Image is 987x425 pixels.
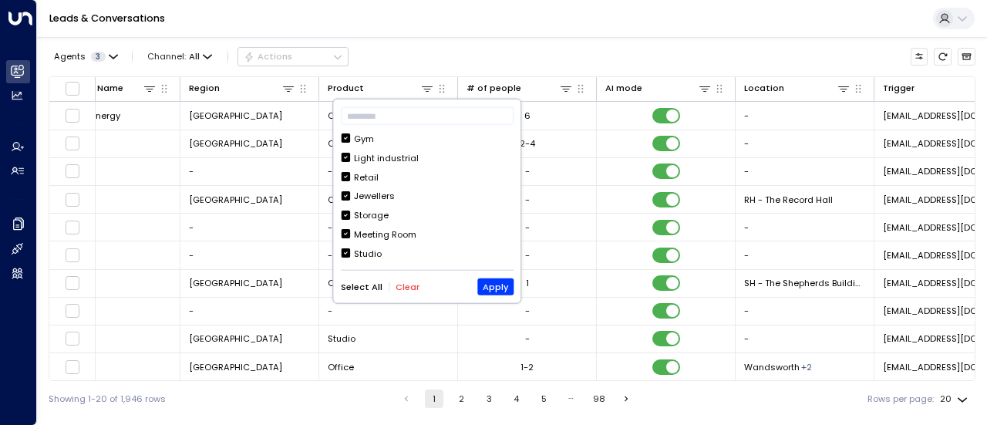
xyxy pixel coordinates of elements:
[736,158,874,185] td: -
[911,48,928,66] button: Customize
[736,214,874,241] td: -
[65,192,80,207] span: Toggle select row
[42,325,180,352] td: -
[467,81,573,96] div: # of people
[319,298,458,325] td: -
[49,12,165,25] a: Leads & Conversations
[525,165,530,177] div: -
[341,228,514,241] div: Meeting Room
[143,48,217,65] span: Channel:
[328,361,354,373] span: Office
[180,214,319,241] td: -
[341,170,514,184] div: Retail
[341,247,514,260] div: Studio
[525,305,530,317] div: -
[801,361,812,373] div: Earlsfield,Clapham Junction
[534,390,553,408] button: Go to page 5
[744,81,784,96] div: Location
[453,390,471,408] button: Go to page 2
[525,221,530,234] div: -
[520,137,535,150] div: 2-4
[525,194,530,206] div: -
[328,81,434,96] div: Product
[65,220,80,235] span: Toggle select row
[189,81,295,96] div: Region
[328,110,354,122] span: Office
[477,278,514,295] button: Apply
[65,359,80,375] span: Toggle select row
[507,390,526,408] button: Go to page 4
[744,194,833,206] span: RH - The Record Hall
[42,241,180,268] td: -
[736,241,874,268] td: -
[617,390,635,408] button: Go to next page
[524,110,531,122] div: 6
[328,194,354,206] span: Office
[189,332,282,345] span: London
[328,332,355,345] span: Studio
[65,136,80,151] span: Toggle select row
[189,361,282,373] span: London
[180,241,319,268] td: -
[605,81,712,96] div: AI mode
[42,270,180,297] td: -
[189,81,220,96] div: Region
[50,81,157,96] div: Company Name
[189,194,282,206] span: London
[590,390,608,408] button: Go to page 98
[736,298,874,325] td: -
[65,331,80,346] span: Toggle select row
[244,51,292,62] div: Actions
[143,48,217,65] button: Channel:All
[736,325,874,352] td: -
[354,170,379,184] div: Retail
[736,102,874,129] td: -
[883,81,915,96] div: Trigger
[525,332,530,345] div: -
[328,277,354,289] span: Office
[189,277,282,289] span: London
[867,393,934,406] label: Rows per page:
[736,130,874,157] td: -
[65,81,80,96] span: Toggle select all
[42,130,180,157] td: -
[605,81,642,96] div: AI mode
[328,81,364,96] div: Product
[54,52,86,61] span: Agents
[526,277,529,289] div: 1
[189,52,200,62] span: All
[958,48,975,66] button: Archived Leads
[520,361,534,373] div: 1-2
[425,390,443,408] button: page 1
[49,48,122,65] button: Agents3
[940,390,971,409] div: 20
[354,247,382,260] div: Studio
[341,282,382,292] button: Select All
[396,282,419,292] button: Clear
[562,390,581,408] div: …
[65,303,80,319] span: Toggle select row
[744,277,865,289] span: SH - The Shepherds Building
[237,47,349,66] div: Button group with a nested menu
[65,275,80,291] span: Toggle select row
[934,48,952,66] span: Refresh
[744,361,800,373] span: Wandsworth
[354,228,416,241] div: Meeting Room
[91,52,106,62] span: 3
[189,137,282,150] span: London
[42,158,180,185] td: -
[42,353,180,380] td: -
[319,158,458,185] td: -
[354,190,395,203] div: Jewellers
[354,209,389,222] div: Storage
[189,110,282,122] span: London
[180,158,319,185] td: -
[354,151,419,164] div: Light industrial
[237,47,349,66] button: Actions
[341,151,514,164] div: Light industrial
[341,133,514,146] div: Gym
[328,137,354,150] span: Office
[354,133,374,146] div: Gym
[744,81,851,96] div: Location
[319,241,458,268] td: -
